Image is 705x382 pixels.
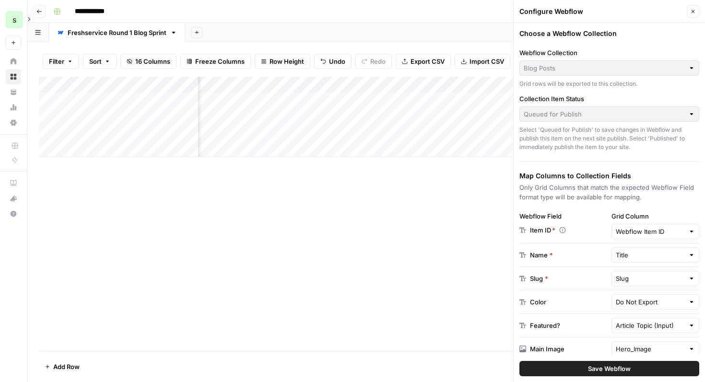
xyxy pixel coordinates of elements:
[524,109,684,119] input: Queued for Publish
[550,250,553,260] span: Required
[411,57,445,66] span: Export CSV
[530,321,560,330] div: Featured?
[314,54,352,69] button: Undo
[89,57,102,66] span: Sort
[195,57,245,66] span: Freeze Columns
[43,54,79,69] button: Filter
[6,54,21,69] a: Home
[6,175,21,191] a: AirOps Academy
[552,226,555,234] span: Required
[270,57,304,66] span: Row Height
[616,227,685,236] input: Webflow Item ID
[519,80,699,88] div: Grid rows will be exported to this collection.
[39,359,85,374] button: Add Row
[530,225,555,235] p: Item ID
[616,321,685,330] input: Article Topic (Input)
[519,126,699,151] div: Select 'Queued for Publish' to save changes in Webflow and publish this item on the next site pub...
[6,69,21,84] a: Browse
[83,54,117,69] button: Sort
[616,297,685,307] input: Do Not Export
[49,57,64,66] span: Filter
[519,361,699,376] button: Save Webflow
[68,28,166,37] div: Freshservice Round 1 Blog Sprint
[616,250,685,260] input: Title
[519,29,699,38] h3: Choose a Webflow Collection
[530,250,553,260] div: Name
[588,364,631,373] span: Save Webflow
[530,297,546,307] div: Color
[329,57,345,66] span: Undo
[255,54,310,69] button: Row Height
[616,344,685,354] input: Hero_Image
[180,54,251,69] button: Freeze Columns
[519,48,699,58] label: Webflow Collection
[455,54,510,69] button: Import CSV
[6,84,21,100] a: Your Data
[6,191,21,206] button: What's new?
[355,54,392,69] button: Redo
[519,171,699,181] h3: Map Columns to Collection Fields
[530,274,548,283] div: Slug
[545,274,548,283] span: Required
[120,54,176,69] button: 16 Columns
[524,63,684,73] input: Blog Posts
[135,57,170,66] span: 16 Columns
[470,57,504,66] span: Import CSV
[530,344,564,354] div: Main Image
[53,362,80,371] span: Add Row
[6,115,21,130] a: Settings
[519,183,699,202] p: Only Grid Columns that match the expected Webflow Field format type will be available for mapping.
[370,57,386,66] span: Redo
[12,14,16,25] span: s
[611,211,700,221] label: Grid Column
[6,8,21,32] button: Workspace: saasgenie
[6,206,21,221] button: Help + Support
[519,211,608,221] div: Webflow Field
[49,23,185,42] a: Freshservice Round 1 Blog Sprint
[6,100,21,115] a: Usage
[616,274,685,283] input: Slug
[519,94,699,104] label: Collection Item Status
[396,54,451,69] button: Export CSV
